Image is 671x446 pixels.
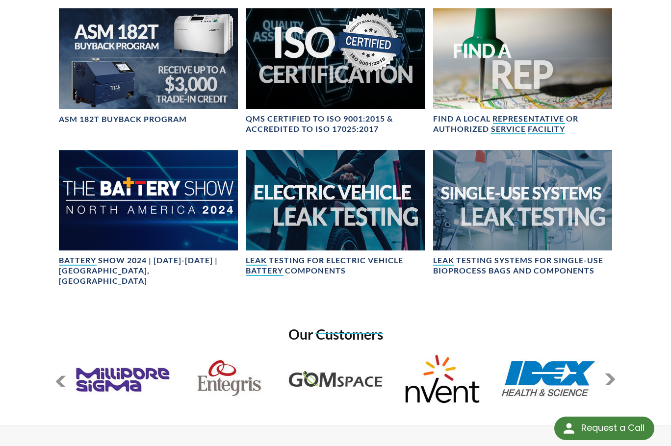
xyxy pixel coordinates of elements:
[286,351,385,406] img: GOM-Space.jpg
[73,351,171,406] img: EMD-Millipore.jpg
[59,150,238,286] a: The Battery Show 2024 bannerBattery Show 2024 | [DATE]-[DATE] | [GEOGRAPHIC_DATA], [GEOGRAPHIC_DATA]
[581,417,645,439] div: Request a Call
[59,255,238,286] h4: Battery Show 2024 | [DATE]-[DATE] | [GEOGRAPHIC_DATA], [GEOGRAPHIC_DATA]
[246,8,425,134] a: Header for ISO CertificationQMS CERTIFIED to ISO 9001:2015 & Accredited to ISO 17025:2017
[433,114,612,134] h4: FIND A LOCAL REPRESENTATIVE OR AUTHORIZED SERVICE FACILITY
[433,8,612,134] a: Find A Rep headerFIND A LOCAL REPRESENTATIVE OR AUTHORIZED SERVICE FACILITY
[180,351,278,406] img: Entegris.jpg
[554,417,654,440] div: Request a Call
[246,114,425,134] h4: QMS CERTIFIED to ISO 9001:2015 & Accredited to ISO 17025:2017
[59,8,238,124] a: ASM 182T Buyback Program BannerASM 182T Buyback Program
[246,255,425,276] h4: Leak Testing for Electric Vehicle Battery Components
[433,255,612,276] h4: Leak Testing Systems for Single-Use Bioprocess Bags and Components
[561,421,577,436] img: round button
[393,351,491,406] img: NVent.jpg
[500,351,598,406] img: IDEX.jpg
[246,150,425,276] a: Electric Vehicle Leak Testing BannerLeak Testing for Electric Vehicle Battery Components
[59,114,187,124] h4: ASM 182T Buyback Program
[55,325,616,344] h2: Our Customers
[433,150,612,276] a: Single-Use Systems BannerLeak Testing Systems for Single-Use Bioprocess Bags and Components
